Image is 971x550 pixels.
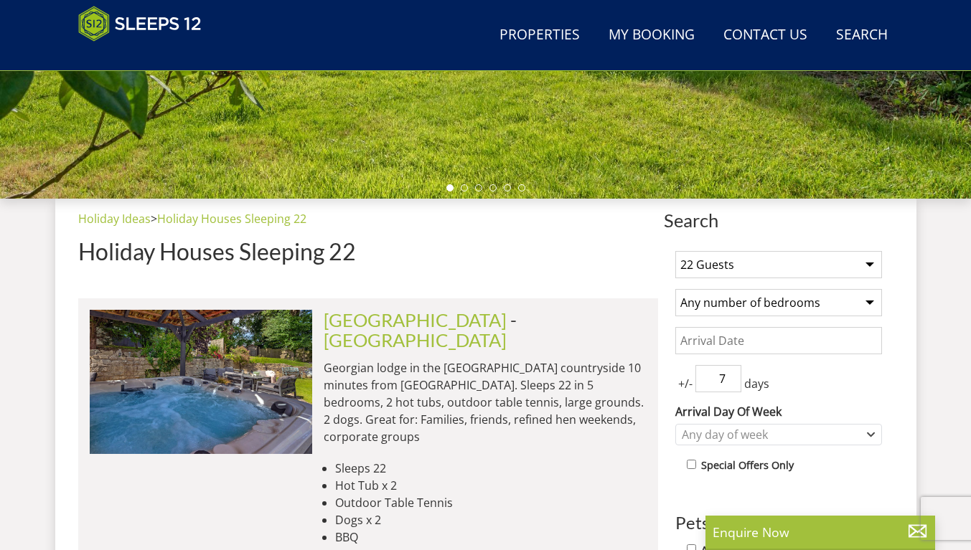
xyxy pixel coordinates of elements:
li: Sleeps 22 [335,460,647,477]
span: - [324,309,517,351]
a: Holiday Houses Sleeping 22 [157,211,306,227]
a: Holiday Ideas [78,211,151,227]
a: Contact Us [718,19,813,52]
a: Properties [494,19,586,52]
a: [GEOGRAPHIC_DATA] [324,329,507,351]
h1: Holiday Houses Sleeping 22 [78,239,658,264]
li: Outdoor Table Tennis [335,494,647,511]
li: BBQ [335,528,647,546]
li: Dogs x 2 [335,511,647,528]
li: Hot Tub x 2 [335,477,647,494]
a: My Booking [603,19,700,52]
h3: Pets [675,513,882,532]
p: Enquire Now [713,523,928,541]
label: Arrival Day Of Week [675,403,882,420]
img: Sleeps 12 [78,6,202,42]
iframe: Customer reviews powered by Trustpilot [71,50,222,62]
img: open-uri20250716-22-em0v1f.original. [90,310,312,453]
span: Search [664,210,893,230]
input: Arrival Date [675,327,882,354]
a: [GEOGRAPHIC_DATA] [324,309,507,331]
span: > [151,211,157,227]
div: Any day of week [678,427,864,442]
label: Special Offers Only [701,457,794,473]
a: Search [830,19,893,52]
span: +/- [675,375,695,392]
span: days [741,375,772,392]
p: Georgian lodge in the [GEOGRAPHIC_DATA] countryside 10 minutes from [GEOGRAPHIC_DATA]. Sleeps 22 ... [324,359,647,445]
div: Combobox [675,424,882,445]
